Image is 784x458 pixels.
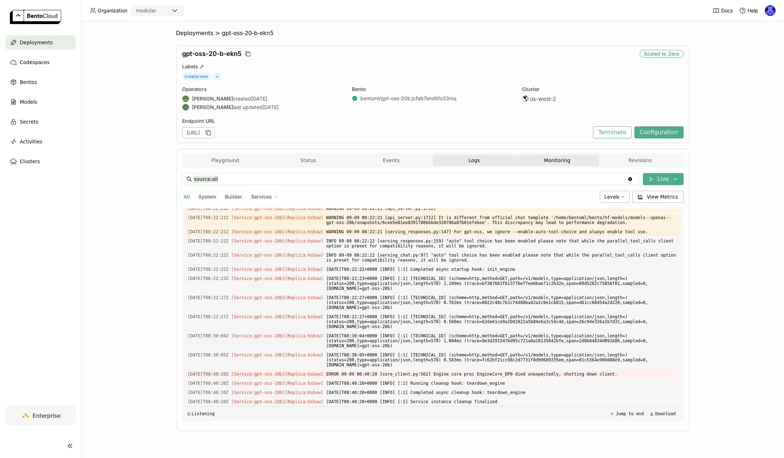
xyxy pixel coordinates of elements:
[6,154,76,168] a: Clusters
[188,228,229,236] span: 2025-09-09T08:22:21.763Z
[326,237,678,250] span: INFO 09-09 08:22:22 [serving_responses.py:159] "auto" tool choice has been enabled please note th...
[231,215,285,220] span: [Service:gpt-oss-20b]
[231,333,285,338] span: [Service:gpt-oss-20b]
[188,251,229,259] span: 2025-09-09T08:22:22.790Z
[326,265,678,273] span: [DATE]T08:22:22+0000 [INFO] [:1] Completed async startup hook: init_engine
[267,155,350,166] button: Status
[285,239,323,244] span: [Replica:ksbxw]
[713,7,733,14] a: Docs
[262,104,279,110] span: [DATE]
[192,96,233,102] strong: [PERSON_NAME]
[285,372,323,377] span: [Replica:ksbxw]
[604,194,619,200] span: Levels
[6,35,76,50] a: Deployments
[188,214,229,222] span: 2025-09-09T08:22:21.762Z
[600,191,629,203] div: Levels
[360,95,457,102] div: bentoml/gpt-oss-20b : jcfab7end6fo33mq
[20,78,37,86] span: Bentos
[285,314,323,319] span: [Replica:ksbxw]
[634,126,684,138] button: Configuration
[188,265,229,273] span: 2025-09-09T08:22:22.794Z
[647,410,678,418] button: Download
[213,73,221,80] span: +
[6,75,76,89] a: Bentos
[231,206,285,211] span: [Service:gpt-oss-20b]
[608,410,646,418] button: Jump to end
[721,7,733,14] span: Docs
[188,313,229,321] span: 2025-09-09T08:22:27.781Z
[6,115,76,129] a: Secrets
[285,390,323,395] span: [Replica:ksbxw]
[231,381,285,386] span: [Service:gpt-oss-20b]
[188,379,229,387] span: 2025-09-09T08:40:20.274Z
[231,399,285,404] span: [Service:gpt-oss-20b]
[748,7,758,14] span: Help
[197,192,218,201] button: System
[251,194,272,200] span: Services
[188,294,229,302] span: 2025-09-09T08:22:27.269Z
[188,237,229,245] span: 2025-09-09T08:22:22.790Z
[285,276,323,281] span: [Replica:ksbxw]
[182,192,191,201] button: All
[350,155,433,166] button: Events
[285,229,323,234] span: [Replica:ksbxw]
[231,295,285,300] span: [Service:gpt-oss-20b]
[326,251,678,264] span: INFO 09-09 08:22:22 [serving_chat.py:97] "auto" tool choice has been enabled please note that whi...
[222,30,273,37] span: gpt-oss-20-b-ekn5
[182,104,189,110] img: Shenyang Zhao
[627,176,633,182] svg: Clear value
[20,58,50,67] span: Codespaces
[326,205,678,212] span: WARNING 09-09 08:22:21 [api_server.py:1712]
[182,118,590,124] div: Endpoint URL
[326,389,678,396] span: [DATE]T08:40:20+0000 [INFO] [:1] Completed async cleanup hook: teardown_engine
[326,370,678,378] span: ERROR 09-09 08:40:20 [core_client.py:562] Engine core proc EngineCore_DP0 died unexpectedly, shut...
[188,389,229,396] span: 2025-09-09T08:40:20.274Z
[20,137,42,146] span: Activities
[285,267,323,272] span: [Replica:ksbxw]
[285,353,323,357] span: [Replica:ksbxw]
[198,194,216,200] span: System
[643,173,684,185] button: Live
[182,95,344,102] div: created
[285,399,323,404] span: [Replica:ksbxw]
[98,7,127,14] span: Organization
[184,155,267,166] button: Playground
[157,7,158,15] input: Selected modular.
[188,275,229,282] span: 2025-09-09T08:22:23.271Z
[188,398,229,406] span: 2025-09-09T08:40:20.304Z
[182,86,344,92] div: Operators
[214,30,222,37] span: >
[193,173,627,185] input: Search
[231,229,285,234] span: [Service:gpt-oss-20b]
[225,194,242,200] span: Builder
[251,96,267,102] span: [DATE]
[20,157,40,166] span: Clusters
[285,333,323,338] span: [Replica:ksbxw]
[176,30,214,37] div: Deployments
[182,96,189,102] img: Eve Weinberg
[231,253,285,258] span: [Service:gpt-oss-20b]
[231,239,285,244] span: [Service:gpt-oss-20b]
[182,73,210,80] span: creator : eve
[176,30,690,37] nav: Breadcrumbs navigation
[326,313,678,331] span: [DATE]T08:22:27+0000 [INFO] [:1] [TECHNICAL_ID] (scheme=http,method=GET,path=/v1/models,type=appl...
[326,398,678,406] span: [DATE]T08:40:20+0000 [INFO] [:1] Service instance cleanup finalized
[326,379,678,387] span: [DATE]T08:40:20+0000 [INFO] [:1] Running cleanup hook: teardown_engine
[188,370,229,378] span: 2025-09-09T08:40:20.272Z
[765,5,776,16] img: Newton Jain
[184,194,190,200] span: All
[6,95,76,109] a: Models
[285,295,323,300] span: [Replica:ksbxw]
[516,155,599,166] button: Monitoring
[6,406,76,425] a: Enterprise
[231,353,285,357] span: [Service:gpt-oss-20b]
[326,351,678,369] span: [DATE]T08:30:05+0000 [INFO] [:1] [TECHNICAL_ID] (scheme=http,method=GET,path=/v1/models,type=appl...
[6,55,76,69] a: Codespaces
[188,332,229,340] span: 2025-09-09T08:30:04.402Z
[739,7,758,14] div: Help
[593,126,632,138] button: Terminate
[640,50,684,58] div: Scaled to Zero
[188,351,229,359] span: 2025-09-09T08:30:05.037Z
[326,228,678,236] span: WARNING 09-09 08:22:21 [serving_responses.py:147] For gpt-oss, we ignore --enable-auto-tool-choic...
